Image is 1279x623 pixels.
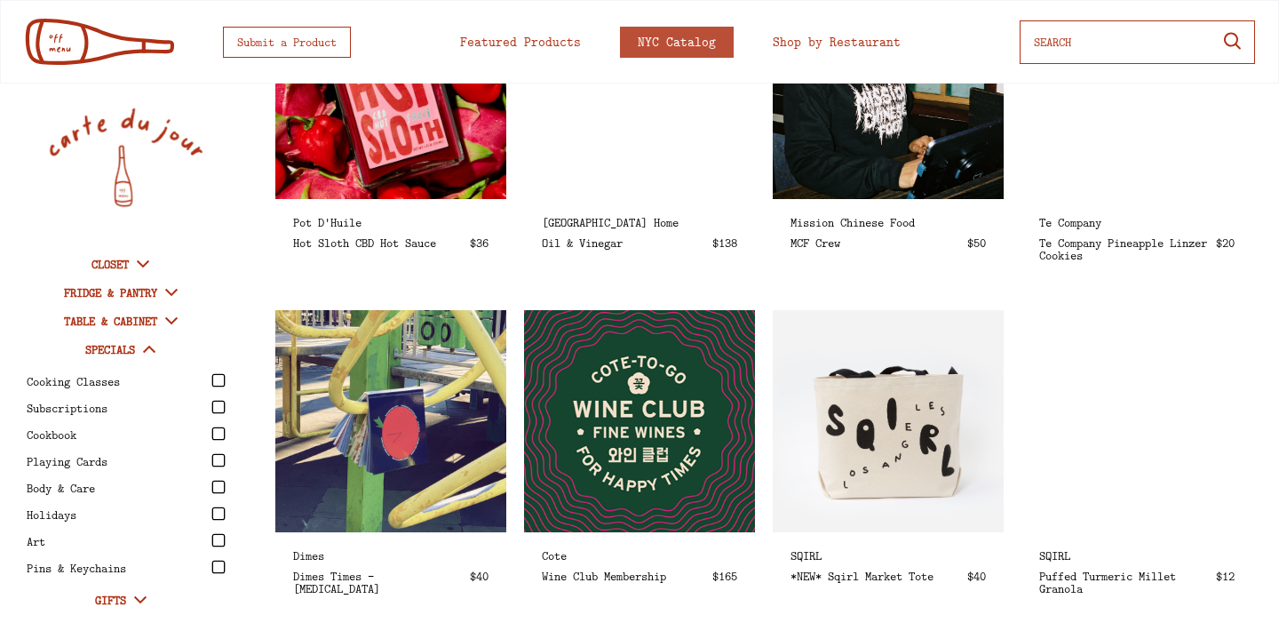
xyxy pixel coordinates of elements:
div: Dimes Times - Emotional Eating [275,310,506,532]
div: Holidays [27,508,208,521]
div: Pot D'Huile [293,216,489,228]
div: $12 [1216,570,1235,582]
div: SQIRL [790,549,986,562]
div: Subscriptions [27,402,208,414]
div: $138 [712,236,737,249]
div: $40 [470,570,489,582]
div: Puffed Turmeric Millet Granola [1039,570,1207,595]
div: Dimes [293,549,489,562]
div: Playing Cards [27,455,208,467]
div: Puffed Turmeric Millet Granola [1021,310,1252,532]
button: Submit a Product [223,27,351,58]
div: *NEW* Sqirl Market Tote [790,570,958,582]
div: Pins & Keychains [27,562,208,574]
img: off menu [24,18,177,66]
div: Te Company Pineapple Linzer Cookies [1039,236,1207,261]
div: $50 [967,236,986,249]
div: Shop by Restaurant [773,36,901,49]
div: $40 [967,570,986,582]
div: Cookbook [27,428,208,441]
div: Oil & Vinegar [542,236,703,249]
div: NYC Catalog [638,36,716,49]
div: Art [27,535,208,547]
div: Cote [542,549,737,562]
div: Te Company [1039,216,1235,228]
div: Dimes Times - [MEDICAL_DATA] [293,570,461,595]
div: Featured Products [460,36,581,49]
strong: CLOSET [91,256,129,272]
div: Cooking Classes [27,375,208,387]
strong: FRIDGE & PANTRY [64,284,157,300]
div: Body & Care [27,482,208,494]
input: SEARCH [1034,26,1206,58]
strong: SPECIALS [85,341,135,357]
div: Hot Sloth CBD Hot Sauce [293,236,461,249]
div: *NEW* Sqirl Market Tote [773,310,1004,532]
div: $20 [1216,236,1235,249]
div: $36 [470,236,489,249]
div: Mission Chinese Food [790,216,986,228]
div: [GEOGRAPHIC_DATA] Home [542,216,737,228]
div: SQIRL [1039,549,1235,562]
div: $165 [712,570,737,582]
div: Wine Club Membership [524,310,755,532]
div: MCF Crew [790,236,958,249]
div: Wine Club Membership [542,570,703,582]
strong: GIFTS [95,592,126,608]
strong: TABLE & CABINET [64,313,157,329]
